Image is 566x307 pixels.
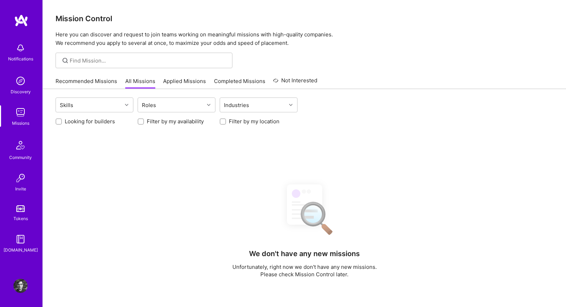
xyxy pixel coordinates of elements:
div: Skills [58,100,75,110]
i: icon Chevron [125,103,128,107]
a: Completed Missions [214,77,265,89]
p: Please check Mission Control later. [232,271,377,278]
div: Discovery [11,88,31,95]
input: Find Mission... [70,57,227,64]
div: Industries [222,100,251,110]
label: Looking for builders [65,118,115,125]
img: discovery [13,74,28,88]
i: icon Chevron [207,103,210,107]
img: User Avatar [13,279,28,293]
a: Applied Missions [163,77,206,89]
img: No Results [275,178,335,240]
p: Here you can discover and request to join teams working on meaningful missions with high-quality ... [56,30,553,47]
a: Recommended Missions [56,77,117,89]
a: All Missions [125,77,155,89]
label: Filter by my location [229,118,279,125]
a: User Avatar [12,279,29,293]
div: Roles [140,100,158,110]
a: Not Interested [273,76,317,89]
i: icon Chevron [289,103,293,107]
img: Community [12,137,29,154]
div: [DOMAIN_NAME] [4,246,38,254]
div: Notifications [8,55,33,63]
img: bell [13,41,28,55]
div: Missions [12,119,29,127]
label: Filter by my availability [147,118,204,125]
img: tokens [16,205,25,212]
h3: Mission Control [56,14,553,23]
img: Invite [13,171,28,185]
p: Unfortunately, right now we don't have any new missions. [232,263,377,271]
img: teamwork [13,105,28,119]
div: Tokens [13,215,28,222]
div: Invite [15,185,26,193]
h4: We don't have any new missions [249,249,360,258]
img: guide book [13,232,28,246]
div: Community [9,154,32,161]
img: logo [14,14,28,27]
i: icon SearchGrey [61,57,69,65]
